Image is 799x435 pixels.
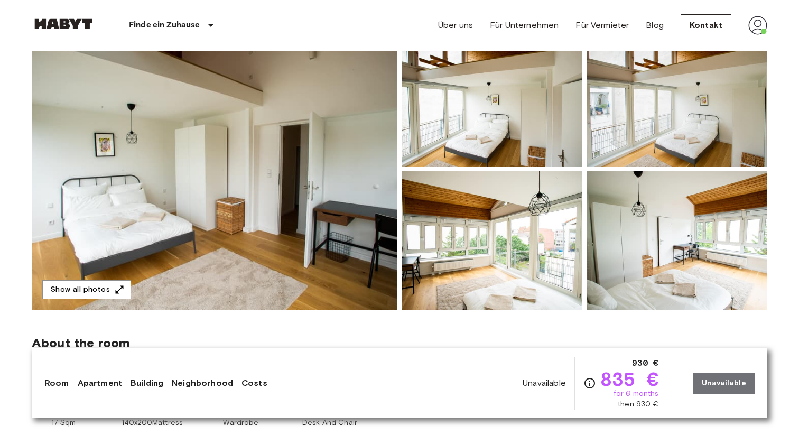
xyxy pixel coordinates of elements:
img: Picture of unit DE-01-081-001-05H [402,29,582,167]
a: Building [131,377,163,390]
span: Unavailable [523,377,566,389]
img: Marketing picture of unit DE-01-081-001-05H [32,29,397,310]
span: 835 € [600,369,659,388]
a: Apartment [78,377,122,390]
p: Finde ein Zuhause [129,19,200,32]
span: Wardrobe [223,418,258,428]
a: Costs [241,377,267,390]
img: avatar [748,16,767,35]
span: About the room [32,335,767,351]
a: Blog [646,19,664,32]
a: Über uns [438,19,473,32]
span: Desk And Chair [302,418,357,428]
span: 140x200Mattress [122,418,183,428]
span: then 930 € [618,399,659,410]
span: 930 € [632,357,659,369]
button: Show all photos [42,280,131,300]
img: Picture of unit DE-01-081-001-05H [587,29,767,167]
a: Kontakt [681,14,731,36]
a: Room [44,377,69,390]
svg: Check cost overview for full price breakdown. Please note that discounts apply to new joiners onl... [583,377,596,390]
a: Neighborhood [172,377,233,390]
span: 17 Sqm [51,418,76,428]
img: Picture of unit DE-01-081-001-05H [587,171,767,310]
img: Picture of unit DE-01-081-001-05H [402,171,582,310]
a: Für Unternehmen [490,19,559,32]
span: for 6 months [614,388,659,399]
img: Habyt [32,18,95,29]
a: Für Vermieter [575,19,629,32]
